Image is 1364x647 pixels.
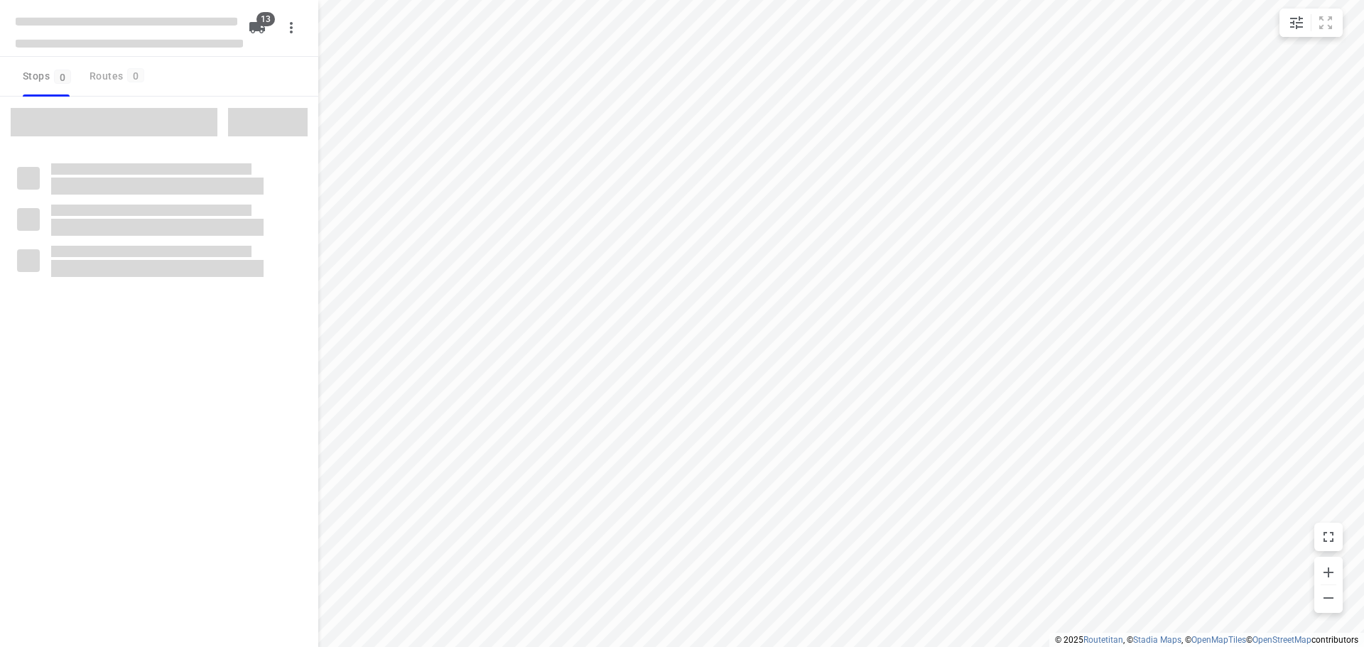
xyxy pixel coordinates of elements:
[1279,9,1343,37] div: small contained button group
[1282,9,1311,37] button: Map settings
[1191,635,1246,645] a: OpenMapTiles
[1055,635,1358,645] li: © 2025 , © , © © contributors
[1133,635,1181,645] a: Stadia Maps
[1083,635,1123,645] a: Routetitan
[1252,635,1311,645] a: OpenStreetMap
